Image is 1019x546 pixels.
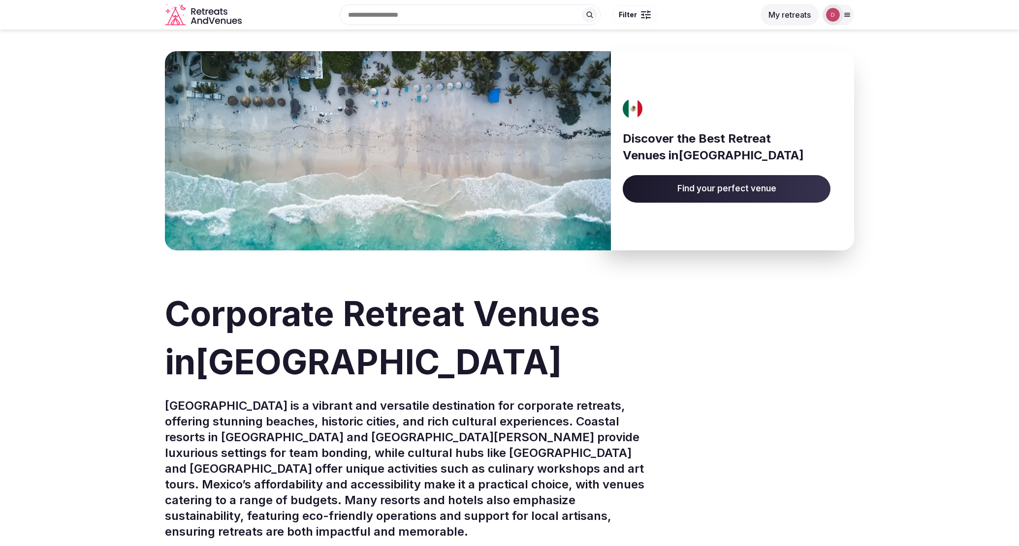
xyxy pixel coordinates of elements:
[612,5,657,24] button: Filter
[623,130,830,163] h3: Discover the Best Retreat Venues in [GEOGRAPHIC_DATA]
[761,10,819,20] a: My retreats
[619,10,637,20] span: Filter
[165,290,854,386] h1: Corporate Retreat Venues in [GEOGRAPHIC_DATA]
[761,4,819,26] button: My retreats
[826,8,840,22] img: Danielle Leung
[165,4,244,26] svg: Retreats and Venues company logo
[620,99,646,119] img: Mexico's flag
[165,398,645,540] p: [GEOGRAPHIC_DATA] is a vibrant and versatile destination for corporate retreats, offering stunnin...
[623,175,830,203] a: Find your perfect venue
[165,51,611,250] img: Banner image for Mexico representative of the country
[165,4,244,26] a: Visit the homepage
